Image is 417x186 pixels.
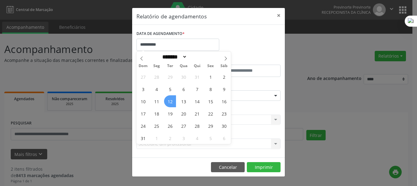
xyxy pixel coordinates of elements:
span: Julho 29, 2025 [164,71,176,83]
span: Agosto 17, 2025 [137,108,149,120]
span: Setembro 3, 2025 [178,132,189,144]
span: Julho 27, 2025 [137,71,149,83]
span: Setembro 1, 2025 [151,132,163,144]
span: Agosto 29, 2025 [205,120,216,132]
span: Qui [190,64,204,68]
span: Agosto 6, 2025 [178,83,189,95]
span: Agosto 8, 2025 [205,83,216,95]
span: Agosto 2, 2025 [218,71,230,83]
span: Agosto 19, 2025 [164,108,176,120]
span: Agosto 14, 2025 [191,95,203,107]
span: Agosto 28, 2025 [191,120,203,132]
span: Seg [150,64,163,68]
span: Agosto 15, 2025 [205,95,216,107]
span: Setembro 6, 2025 [218,132,230,144]
span: Agosto 7, 2025 [191,83,203,95]
span: Julho 28, 2025 [151,71,163,83]
input: Year [187,54,207,60]
span: Agosto 22, 2025 [205,108,216,120]
span: Agosto 20, 2025 [178,108,189,120]
span: Ter [163,64,177,68]
span: Qua [177,64,190,68]
h5: Relatório de agendamentos [136,12,207,20]
span: Agosto 23, 2025 [218,108,230,120]
span: Setembro 2, 2025 [164,132,176,144]
span: Agosto 12, 2025 [164,95,176,107]
select: Month [160,54,187,60]
span: Julho 31, 2025 [191,71,203,83]
span: Agosto 16, 2025 [218,95,230,107]
span: Agosto 31, 2025 [137,132,149,144]
span: Dom [136,64,150,68]
span: Agosto 1, 2025 [205,71,216,83]
label: DATA DE AGENDAMENTO [136,29,185,39]
span: Sex [204,64,217,68]
span: Setembro 4, 2025 [191,132,203,144]
span: Agosto 21, 2025 [191,108,203,120]
span: Agosto 30, 2025 [218,120,230,132]
span: Agosto 13, 2025 [178,95,189,107]
button: Close [273,8,285,23]
span: Agosto 10, 2025 [137,95,149,107]
span: Setembro 5, 2025 [205,132,216,144]
span: Agosto 24, 2025 [137,120,149,132]
span: Agosto 18, 2025 [151,108,163,120]
button: Imprimir [247,162,281,173]
span: Agosto 26, 2025 [164,120,176,132]
span: Agosto 3, 2025 [137,83,149,95]
button: Cancelar [211,162,245,173]
span: Agosto 25, 2025 [151,120,163,132]
span: Sáb [217,64,231,68]
label: ATÉ [210,55,281,65]
span: Agosto 5, 2025 [164,83,176,95]
span: Julho 30, 2025 [178,71,189,83]
span: Agosto 4, 2025 [151,83,163,95]
span: Agosto 27, 2025 [178,120,189,132]
span: Agosto 9, 2025 [218,83,230,95]
span: Agosto 11, 2025 [151,95,163,107]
